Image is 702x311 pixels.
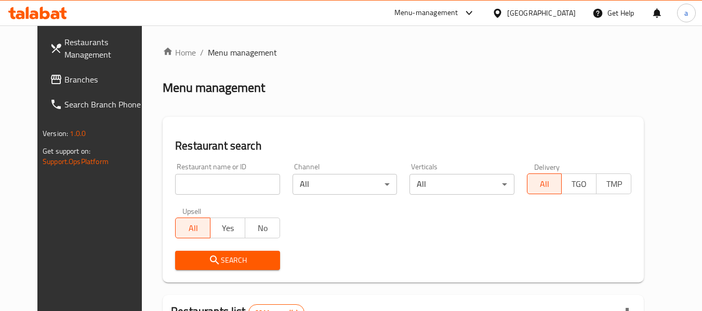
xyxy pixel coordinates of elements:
span: 1.0.0 [70,127,86,140]
span: Menu management [208,46,277,59]
span: a [684,7,688,19]
li: / [200,46,204,59]
label: Upsell [182,207,202,214]
button: TMP [596,173,631,194]
span: All [532,177,558,192]
button: No [245,218,280,238]
button: All [527,173,562,194]
span: All [180,221,206,236]
span: No [249,221,276,236]
button: All [175,218,210,238]
span: Version: [43,127,68,140]
button: Search [175,251,280,270]
a: Home [163,46,196,59]
a: Branches [42,67,155,92]
span: TMP [601,177,627,192]
div: All [409,174,514,195]
div: Menu-management [394,7,458,19]
label: Delivery [534,163,560,170]
a: Support.OpsPlatform [43,155,109,168]
a: Restaurants Management [42,30,155,67]
span: Restaurants Management [64,36,147,61]
span: Search [183,254,271,267]
h2: Menu management [163,79,265,96]
a: Search Branch Phone [42,92,155,117]
span: Get support on: [43,144,90,158]
h2: Restaurant search [175,138,631,154]
button: Yes [210,218,245,238]
div: [GEOGRAPHIC_DATA] [507,7,576,19]
div: All [293,174,397,195]
input: Search for restaurant name or ID.. [175,174,280,195]
nav: breadcrumb [163,46,644,59]
span: Search Branch Phone [64,98,147,111]
button: TGO [561,173,597,194]
span: Yes [215,221,241,236]
span: TGO [566,177,592,192]
span: Branches [64,73,147,86]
